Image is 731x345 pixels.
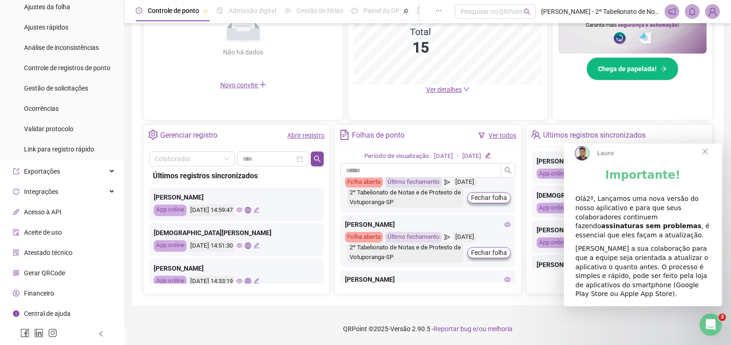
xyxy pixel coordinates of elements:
span: search [524,8,531,15]
span: eye [504,221,511,228]
span: Início [22,283,39,290]
div: 2º Tabelionato de Notas e de Protesto de Votuporanga-SP [347,242,463,263]
span: edit [254,278,260,284]
span: Análise de inconsistências [24,44,99,51]
img: Maria avatar [9,177,20,188]
span: Mensagens [72,283,113,290]
span: export [13,168,19,174]
span: Gestão de solicitações [24,85,88,92]
span: instagram [48,328,57,338]
div: • Há 5d [53,42,76,51]
span: clock-circle [136,7,142,14]
div: [DATE] [453,177,477,188]
span: Financeiro [24,290,54,297]
div: [PERSON_NAME] [537,225,702,235]
span: Ficamos felizes que esteja gostando da sua experiência com a QRPoint😊. Gostaria de nos dar um fee... [30,135,526,143]
span: Ajuda [145,283,163,290]
div: [DATE] [453,232,477,242]
div: Não há dados [201,47,286,57]
img: banner%2F02c71560-61a6-44d4-94b9-c8ab97240462.png [558,4,707,54]
span: eye [236,278,242,284]
div: App online [154,240,187,252]
div: • Há 10sem [88,76,125,85]
span: down [463,86,470,92]
span: Validar protocolo [24,125,73,133]
div: [PERSON_NAME] [33,212,86,222]
span: Integrações [24,188,58,195]
span: Ocorrências [24,105,59,112]
span: dollar [13,290,19,296]
span: edit [254,207,260,213]
div: [DATE] 14:51:30 [537,203,702,213]
img: Profile image for Rodolfo [11,67,29,85]
span: Versão [390,325,411,333]
div: [PERSON_NAME] [154,263,319,273]
span: audit [13,229,19,235]
img: Profile image for Rodolfo [11,237,29,256]
img: Gabriel avatar [13,136,24,147]
div: [DATE] 14:33:19 [189,276,234,287]
div: QRPoint [30,178,56,188]
div: QRPoint [30,144,56,154]
span: plus [259,81,266,88]
span: Central de ajuda [24,310,71,317]
div: Último fechamento [385,177,442,188]
span: Admissão digital [229,7,276,14]
div: [PERSON_NAME] [345,219,510,230]
span: edit [254,242,260,248]
div: Últimos registros sincronizados [543,127,646,143]
span: sync [13,188,19,194]
a: Ver todos [489,132,516,139]
span: team [531,130,541,139]
span: ellipsis [435,7,442,14]
div: • Há 55sem [58,178,95,188]
span: Acesso à API [24,208,61,216]
button: Envie uma mensagem [38,232,147,250]
span: arrow-right [660,66,667,72]
span: 3 [719,314,726,321]
div: [PERSON_NAME] [154,192,319,202]
span: Aceite de uso [24,229,62,236]
iframe: Intercom live chat [700,314,722,336]
div: [PERSON_NAME] [537,156,702,166]
span: left [98,331,104,337]
span: file-done [217,7,223,14]
img: Financeiro avatar [17,177,28,188]
span: solution [13,249,19,255]
span: Painel do DP [363,7,399,14]
div: Últimos registros sincronizados [153,170,320,182]
img: Financeiro avatar [17,143,28,154]
span: Ver detalhes [426,86,462,93]
div: • Há 59sem [88,212,125,222]
div: Gerenciar registro [160,127,217,143]
div: [PERSON_NAME] [33,76,86,85]
span: facebook [20,328,30,338]
span: Se preferir, mande um "oi" no chat, no canto direito da tela 😊 [33,101,259,109]
h1: Mensagens [65,4,121,20]
div: App online [537,237,569,248]
div: [DATE] [462,151,481,161]
span: global [245,207,251,213]
span: notification [668,7,676,16]
footer: QRPoint © 2025 - 2.90.5 - [125,313,731,345]
b: Importante! [42,25,117,38]
span: dashboard [351,7,358,14]
div: Olá2º, Lançamos uma nova versão do nosso aplicativo e para que seus colaboradores continuem fazen... [12,51,146,96]
span: Link para registro rápido [24,145,94,153]
div: [PERSON_NAME] [33,110,86,120]
a: Ver detalhes down [426,86,470,93]
button: Mensagens [61,260,123,297]
span: file-text [339,130,349,139]
span: pushpin [203,8,208,14]
span: eye [504,276,511,283]
div: App online [537,203,569,213]
img: Gabriel avatar [13,170,24,181]
img: Profile image for Rodolfo [11,203,29,222]
div: Período de visualização: [364,151,430,161]
span: Exportações [24,168,60,175]
div: Fechar [162,4,179,20]
span: Gestão de férias [296,7,343,14]
a: Abrir registro [287,132,325,139]
div: • Há 59sem [88,247,125,256]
